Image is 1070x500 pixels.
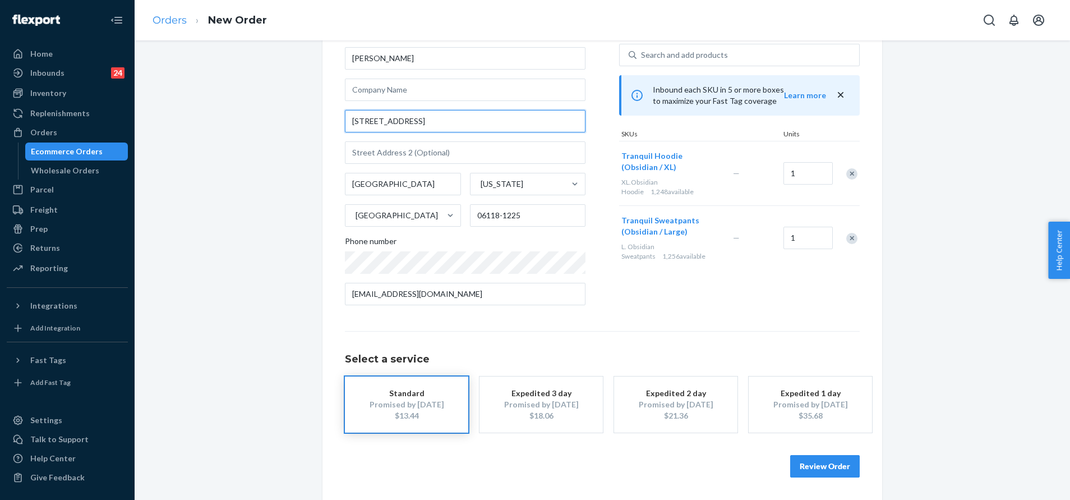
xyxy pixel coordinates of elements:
div: Help Center [30,453,76,464]
a: Settings [7,411,128,429]
input: [US_STATE] [479,178,481,190]
div: Inventory [30,88,66,99]
a: Add Fast Tag [7,374,128,392]
span: Tranquil Hoodie (Obsidian / XL) [621,151,682,172]
a: Returns [7,239,128,257]
button: Open account menu [1027,9,1050,31]
div: Remove Item [846,168,857,180]
input: Quantity [783,227,833,249]
div: Orders [30,127,57,138]
input: ZIP Code [470,204,586,227]
a: Add Integration [7,319,128,337]
div: $13.44 [362,410,451,421]
div: $21.36 [631,410,721,421]
button: Give Feedback [7,469,128,487]
a: Freight [7,201,128,219]
input: Street Address [345,110,585,132]
button: Integrations [7,297,128,315]
h1: Select a service [345,354,860,365]
div: Units [781,129,832,141]
div: 24 [111,67,124,79]
a: Inbounds24 [7,64,128,82]
a: New Order [208,14,267,26]
button: Close Navigation [105,9,128,31]
div: Add Fast Tag [30,378,71,387]
button: Open Search Box [978,9,1000,31]
button: Tranquil Hoodie (Obsidian / XL) [621,150,720,173]
div: Settings [30,415,62,426]
div: Remove Item [846,233,857,244]
ol: breadcrumbs [144,4,276,37]
a: Replenishments [7,104,128,122]
input: City [345,173,461,195]
div: [GEOGRAPHIC_DATA] [356,210,438,221]
button: Review Order [790,455,860,478]
div: SKUs [619,129,781,141]
div: Promised by [DATE] [765,399,855,410]
div: Promised by [DATE] [631,399,721,410]
input: Company Name [345,79,585,101]
div: Home [30,48,53,59]
div: Parcel [30,184,54,195]
a: Ecommerce Orders [25,143,128,160]
a: Inventory [7,84,128,102]
input: [GEOGRAPHIC_DATA] [354,210,356,221]
a: Prep [7,220,128,238]
span: 1,248 available [651,187,694,196]
div: Wholesale Orders [31,165,99,176]
button: Help Center [1048,222,1070,279]
div: $18.06 [496,410,586,421]
div: Fast Tags [30,355,66,366]
button: Open notifications [1003,9,1025,31]
button: Expedited 1 dayPromised by [DATE]$35.68 [749,377,872,433]
div: Reporting [30,263,68,274]
span: Tranquil Sweatpants (Obsidian / Large) [621,215,699,236]
div: Replenishments [30,108,90,119]
div: Expedited 2 day [631,388,721,399]
div: Standard [362,388,451,399]
span: Phone number [345,236,396,251]
a: Home [7,45,128,63]
div: Promised by [DATE] [496,399,586,410]
button: close [835,89,846,101]
a: Help Center [7,449,128,467]
div: Prep [30,223,48,235]
div: $35.68 [765,410,855,421]
a: Parcel [7,181,128,199]
input: Quantity [783,162,833,185]
button: Expedited 3 dayPromised by [DATE]$18.06 [479,377,603,433]
div: Inbound each SKU in 5 or more boxes to maximize your Fast Tag coverage [619,75,860,116]
span: 1,256 available [662,252,705,260]
button: StandardPromised by [DATE]$13.44 [345,377,468,433]
button: Fast Tags [7,351,128,369]
a: Orders [153,14,187,26]
input: Street Address 2 (Optional) [345,141,585,164]
img: Flexport logo [12,15,60,26]
div: Expedited 1 day [765,388,855,399]
button: Talk to Support [7,430,128,448]
div: Expedited 3 day [496,388,586,399]
div: Integrations [30,300,77,311]
button: Tranquil Sweatpants (Obsidian / Large) [621,215,720,237]
div: Add Integration [30,323,80,333]
a: Wholesale Orders [25,162,128,180]
div: [US_STATE] [481,178,523,190]
button: Expedited 2 dayPromised by [DATE]$21.36 [614,377,737,433]
div: Give Feedback [30,472,85,483]
span: L. Obsidian Sweatpants [621,242,656,260]
a: Reporting [7,259,128,277]
div: Ecommerce Orders [31,146,103,157]
a: Orders [7,123,128,141]
div: Talk to Support [30,434,89,445]
input: First & Last Name [345,47,585,70]
input: Email (Only Required for International) [345,283,585,305]
span: Support [22,8,63,18]
div: Promised by [DATE] [362,399,451,410]
span: — [733,233,740,242]
span: XL.Obsidian Hoodie [621,178,658,196]
div: Inbounds [30,67,64,79]
span: — [733,168,740,178]
div: Freight [30,204,58,215]
div: Search and add products [641,49,728,61]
